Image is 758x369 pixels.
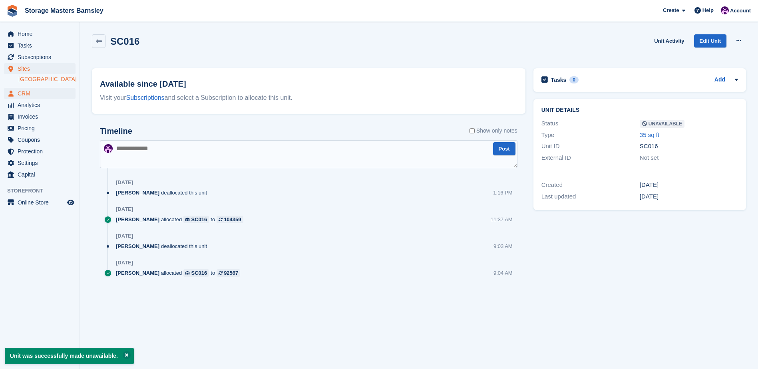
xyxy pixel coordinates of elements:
[569,76,579,83] div: 0
[4,123,76,134] a: menu
[18,52,66,63] span: Subscriptions
[493,242,513,250] div: 9:03 AM
[110,36,139,47] h2: SC016
[116,189,211,196] div: deallocated this unit
[694,34,726,48] a: Edit Unit
[470,127,475,135] input: Show only notes
[640,131,659,138] a: 35 sq ft
[116,269,244,277] div: allocated to
[116,216,247,223] div: allocated to
[18,111,66,122] span: Invoices
[7,187,80,195] span: Storefront
[18,40,66,51] span: Tasks
[640,181,738,190] div: [DATE]
[183,216,209,223] a: SC016
[541,153,640,163] div: External ID
[640,120,684,128] span: Unavailable
[4,197,76,208] a: menu
[116,242,159,250] span: [PERSON_NAME]
[18,99,66,111] span: Analytics
[116,260,133,266] div: [DATE]
[191,216,207,223] div: SC016
[217,269,240,277] a: 92567
[18,63,66,74] span: Sites
[6,5,18,17] img: stora-icon-8386f47178a22dfd0bd8f6a31ec36ba5ce8667c1dd55bd0f319d3a0aa187defe.svg
[126,94,165,101] a: Subscriptions
[224,269,238,277] div: 92567
[702,6,714,14] span: Help
[4,146,76,157] a: menu
[66,198,76,207] a: Preview store
[5,348,134,364] p: Unit was successfully made unavailable.
[104,144,113,153] img: Louise Masters
[18,146,66,157] span: Protection
[470,127,517,135] label: Show only notes
[541,119,640,128] div: Status
[4,157,76,169] a: menu
[4,63,76,74] a: menu
[191,269,207,277] div: SC016
[493,142,515,155] button: Post
[493,269,513,277] div: 9:04 AM
[4,169,76,180] a: menu
[100,78,517,90] h2: Available since [DATE]
[116,269,159,277] span: [PERSON_NAME]
[18,28,66,40] span: Home
[116,179,133,186] div: [DATE]
[116,206,133,212] div: [DATE]
[663,6,679,14] span: Create
[714,75,725,85] a: Add
[224,216,241,223] div: 104359
[541,107,738,113] h2: Unit details
[4,99,76,111] a: menu
[640,192,738,201] div: [DATE]
[491,216,513,223] div: 11:37 AM
[730,7,751,15] span: Account
[18,197,66,208] span: Online Store
[640,153,738,163] div: Not set
[4,111,76,122] a: menu
[116,189,159,196] span: [PERSON_NAME]
[18,134,66,145] span: Coupons
[116,233,133,239] div: [DATE]
[640,142,738,151] div: SC016
[100,127,132,136] h2: Timeline
[651,34,687,48] a: Unit Activity
[4,88,76,99] a: menu
[4,52,76,63] a: menu
[4,40,76,51] a: menu
[493,189,512,196] div: 1:16 PM
[721,6,729,14] img: Louise Masters
[541,131,640,140] div: Type
[116,242,211,250] div: deallocated this unit
[541,181,640,190] div: Created
[18,157,66,169] span: Settings
[18,75,76,83] a: [GEOGRAPHIC_DATA]
[217,216,243,223] a: 104359
[116,216,159,223] span: [PERSON_NAME]
[18,88,66,99] span: CRM
[541,192,640,201] div: Last updated
[18,123,66,134] span: Pricing
[100,93,517,103] div: Visit your and select a Subscription to allocate this unit.
[4,28,76,40] a: menu
[551,76,567,83] h2: Tasks
[22,4,107,17] a: Storage Masters Barnsley
[541,142,640,151] div: Unit ID
[4,134,76,145] a: menu
[18,169,66,180] span: Capital
[183,269,209,277] a: SC016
